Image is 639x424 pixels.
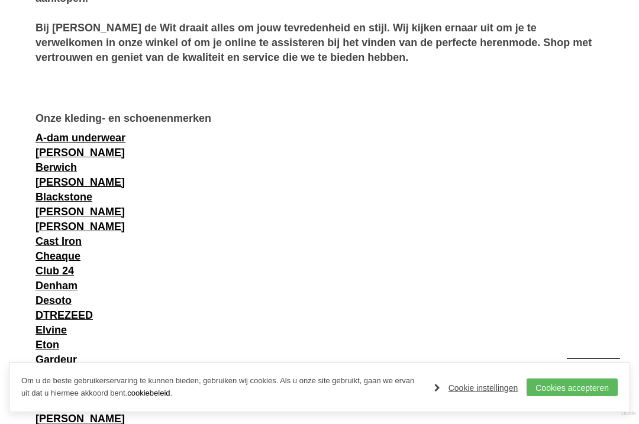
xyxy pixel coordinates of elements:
[35,191,92,203] a: Blackstone
[35,221,125,232] a: [PERSON_NAME]
[567,358,620,412] a: Terug naar boven
[21,375,422,400] p: Om u de beste gebruikerservaring te kunnen bieden, gebruiken wij cookies. Als u onze site gebruik...
[35,324,67,336] a: Elvine
[434,379,518,397] a: Cookie instellingen
[35,339,59,351] a: Eton
[35,294,72,306] a: Desoto
[35,250,80,262] a: Cheaque
[35,112,211,124] b: Onze kleding- en schoenenmerken
[35,206,125,218] a: [PERSON_NAME]
[35,280,78,292] a: Denham
[35,309,93,321] a: DTREZEED
[35,354,77,365] a: Gardeur
[127,389,170,397] a: cookiebeleid
[35,132,125,144] a: A-dam underwear
[35,235,82,247] a: Cast Iron
[35,176,125,188] a: [PERSON_NAME]
[35,265,74,277] a: Club 24
[527,378,618,396] a: Cookies accepteren
[35,147,125,158] a: [PERSON_NAME]
[35,161,77,173] a: Berwich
